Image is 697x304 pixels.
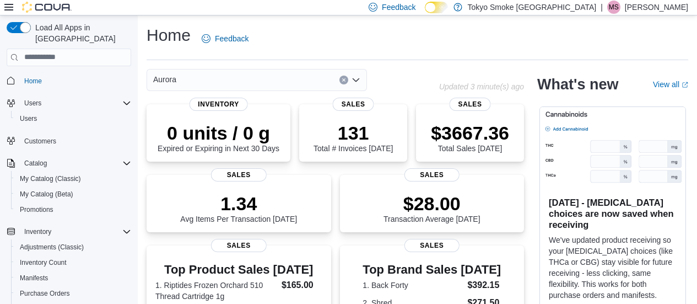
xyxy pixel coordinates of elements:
[20,74,46,88] a: Home
[147,24,191,46] h1: Home
[11,202,136,217] button: Promotions
[15,271,131,285] span: Manifests
[11,239,136,255] button: Adjustments (Classic)
[11,171,136,186] button: My Catalog (Classic)
[15,172,131,185] span: My Catalog (Classic)
[467,279,501,292] dd: $392.15
[24,137,56,146] span: Customers
[383,193,480,215] p: $28.00
[11,270,136,286] button: Manifests
[20,274,48,282] span: Manifests
[682,82,688,88] svg: External link
[425,2,448,13] input: Dark Mode
[20,205,53,214] span: Promotions
[2,156,136,171] button: Catalog
[211,239,266,252] span: Sales
[549,234,677,301] p: We've updated product receiving so your [MEDICAL_DATA] choices (like THCa or CBG) stay visible fo...
[11,111,136,126] button: Users
[15,112,41,125] a: Users
[24,227,51,236] span: Inventory
[2,73,136,89] button: Home
[549,197,677,230] h3: [DATE] - [MEDICAL_DATA] choices are now saved when receiving
[158,122,279,153] div: Expired or Expiring in Next 30 Days
[404,239,460,252] span: Sales
[11,286,136,301] button: Purchase Orders
[363,263,501,276] h3: Top Brand Sales [DATE]
[15,271,52,285] a: Manifests
[15,241,88,254] a: Adjustments (Classic)
[211,168,266,182] span: Sales
[15,241,131,254] span: Adjustments (Classic)
[607,1,620,14] div: Michele Singh
[197,28,253,50] a: Feedback
[15,172,85,185] a: My Catalog (Classic)
[314,122,393,153] div: Total # Invoices [DATE]
[653,80,688,89] a: View allExternal link
[468,1,597,14] p: Tokyo Smoke [GEOGRAPHIC_DATA]
[363,280,463,291] dt: 1. Back Forty
[15,188,131,201] span: My Catalog (Beta)
[333,98,374,111] span: Sales
[382,2,415,13] span: Feedback
[20,225,131,238] span: Inventory
[609,1,619,14] span: MS
[180,193,297,223] div: Avg Items Per Transaction [DATE]
[15,287,131,300] span: Purchase Orders
[20,97,46,110] button: Users
[20,74,131,88] span: Home
[2,224,136,239] button: Inventory
[20,157,131,170] span: Catalog
[20,174,81,183] span: My Catalog (Classic)
[20,243,84,252] span: Adjustments (Classic)
[282,279,322,292] dd: $165.00
[22,2,72,13] img: Cova
[215,33,248,44] span: Feedback
[20,114,37,123] span: Users
[180,193,297,215] p: 1.34
[439,82,524,91] p: Updated 3 minute(s) ago
[383,193,480,223] div: Transaction Average [DATE]
[601,1,603,14] p: |
[15,203,58,216] a: Promotions
[450,98,491,111] span: Sales
[153,73,176,86] span: Aurora
[24,77,42,86] span: Home
[11,255,136,270] button: Inventory Count
[352,76,360,84] button: Open list of options
[20,289,70,298] span: Purchase Orders
[20,225,56,238] button: Inventory
[2,95,136,111] button: Users
[339,76,348,84] button: Clear input
[15,188,78,201] a: My Catalog (Beta)
[15,287,74,300] a: Purchase Orders
[625,1,688,14] p: [PERSON_NAME]
[431,122,509,144] p: $3667.36
[31,22,131,44] span: Load All Apps in [GEOGRAPHIC_DATA]
[15,112,131,125] span: Users
[11,186,136,202] button: My Catalog (Beta)
[15,256,71,269] a: Inventory Count
[20,97,131,110] span: Users
[20,258,67,267] span: Inventory Count
[20,134,131,148] span: Customers
[314,122,393,144] p: 131
[24,99,41,108] span: Users
[15,203,131,216] span: Promotions
[155,263,322,276] h3: Top Product Sales [DATE]
[20,135,61,148] a: Customers
[24,159,47,168] span: Catalog
[20,190,73,199] span: My Catalog (Beta)
[431,122,509,153] div: Total Sales [DATE]
[189,98,248,111] span: Inventory
[404,168,460,182] span: Sales
[2,133,136,149] button: Customers
[15,256,131,269] span: Inventory Count
[20,157,51,170] button: Catalog
[155,280,277,302] dt: 1. Riptides Frozen Orchard 510 Thread Cartridge 1g
[537,76,618,93] h2: What's new
[158,122,279,144] p: 0 units / 0 g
